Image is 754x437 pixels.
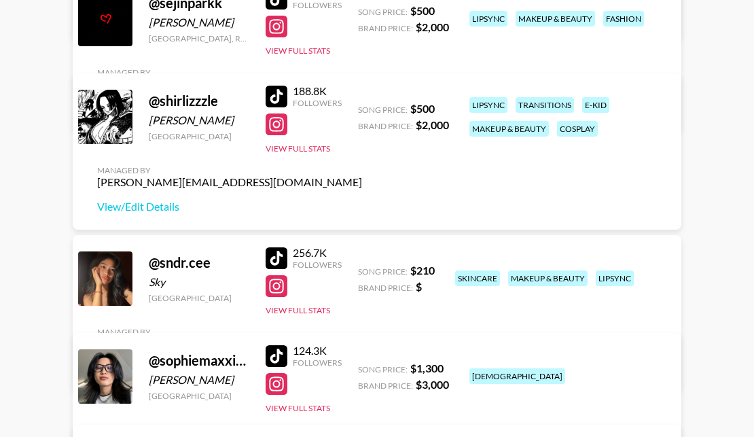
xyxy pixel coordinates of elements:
span: Brand Price: [358,121,413,131]
div: [GEOGRAPHIC_DATA], Republic of [149,33,249,43]
div: [GEOGRAPHIC_DATA] [149,293,249,303]
div: makeup & beauty [508,270,588,286]
span: Song Price: [358,266,408,277]
div: e-kid [582,97,609,113]
span: Song Price: [358,105,408,115]
strong: $ 2,000 [416,118,449,131]
div: cosplay [557,121,598,137]
div: 188.8K [293,84,342,98]
strong: $ 210 [410,264,435,277]
div: Sky [149,275,249,289]
strong: $ 500 [410,102,435,115]
div: [PERSON_NAME][EMAIL_ADDRESS][DOMAIN_NAME] [97,175,362,189]
div: [PERSON_NAME] [149,373,249,387]
div: Managed By [97,327,362,337]
div: @ shirlizzzle [149,92,249,109]
a: View/Edit Details [97,200,362,213]
div: fashion [603,11,644,27]
strong: $ [416,280,422,293]
div: [GEOGRAPHIC_DATA] [149,131,249,141]
div: [GEOGRAPHIC_DATA] [149,391,249,401]
div: 124.3K [293,344,342,357]
div: Followers [293,260,342,270]
span: Brand Price: [358,381,413,391]
div: @ sophiemaxxing [149,352,249,369]
div: @ sndr.cee [149,254,249,271]
span: Brand Price: [358,283,413,293]
div: lipsync [596,270,634,286]
div: makeup & beauty [516,11,595,27]
strong: $ 500 [410,4,435,17]
strong: $ 3,000 [416,378,449,391]
strong: $ 2,000 [416,20,449,33]
div: lipsync [469,97,507,113]
div: [PERSON_NAME] [149,113,249,127]
div: makeup & beauty [469,121,549,137]
div: Followers [293,357,342,368]
div: Managed By [97,67,362,77]
button: View Full Stats [266,143,330,154]
div: Managed By [97,165,362,175]
span: Song Price: [358,364,408,374]
div: [DEMOGRAPHIC_DATA] [469,368,565,384]
button: View Full Stats [266,305,330,315]
button: View Full Stats [266,403,330,413]
div: skincare [455,270,500,286]
span: Song Price: [358,7,408,17]
div: lipsync [469,11,507,27]
span: Brand Price: [358,23,413,33]
button: View Full Stats [266,46,330,56]
div: transitions [516,97,574,113]
div: [PERSON_NAME] [149,16,249,29]
strong: $ 1,300 [410,362,444,374]
div: 256.7K [293,246,342,260]
div: Followers [293,98,342,108]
